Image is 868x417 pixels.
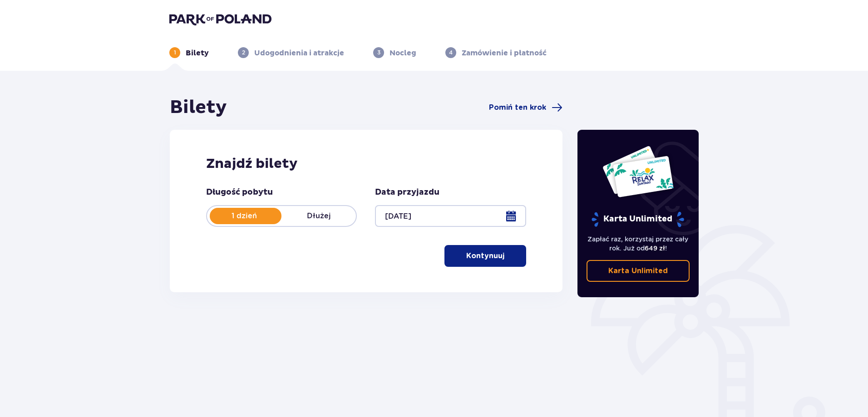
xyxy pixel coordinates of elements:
[174,49,176,57] p: 1
[186,48,209,58] p: Bilety
[375,187,439,198] p: Data przyjazdu
[462,48,547,58] p: Zamówienie i płatność
[591,211,685,227] p: Karta Unlimited
[489,103,546,113] span: Pomiń ten krok
[444,245,526,267] button: Kontynuuj
[645,245,665,252] span: 649 zł
[169,13,271,25] img: Park of Poland logo
[377,49,380,57] p: 3
[466,251,504,261] p: Kontynuuj
[489,102,562,113] a: Pomiń ten krok
[170,96,227,119] h1: Bilety
[587,260,690,282] a: Karta Unlimited
[242,49,245,57] p: 2
[281,211,356,221] p: Dłużej
[254,48,344,58] p: Udogodnienia i atrakcje
[206,155,526,172] h2: Znajdź bilety
[449,49,453,57] p: 4
[207,211,281,221] p: 1 dzień
[587,235,690,253] p: Zapłać raz, korzystaj przez cały rok. Już od !
[608,266,668,276] p: Karta Unlimited
[206,187,273,198] p: Długość pobytu
[390,48,416,58] p: Nocleg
